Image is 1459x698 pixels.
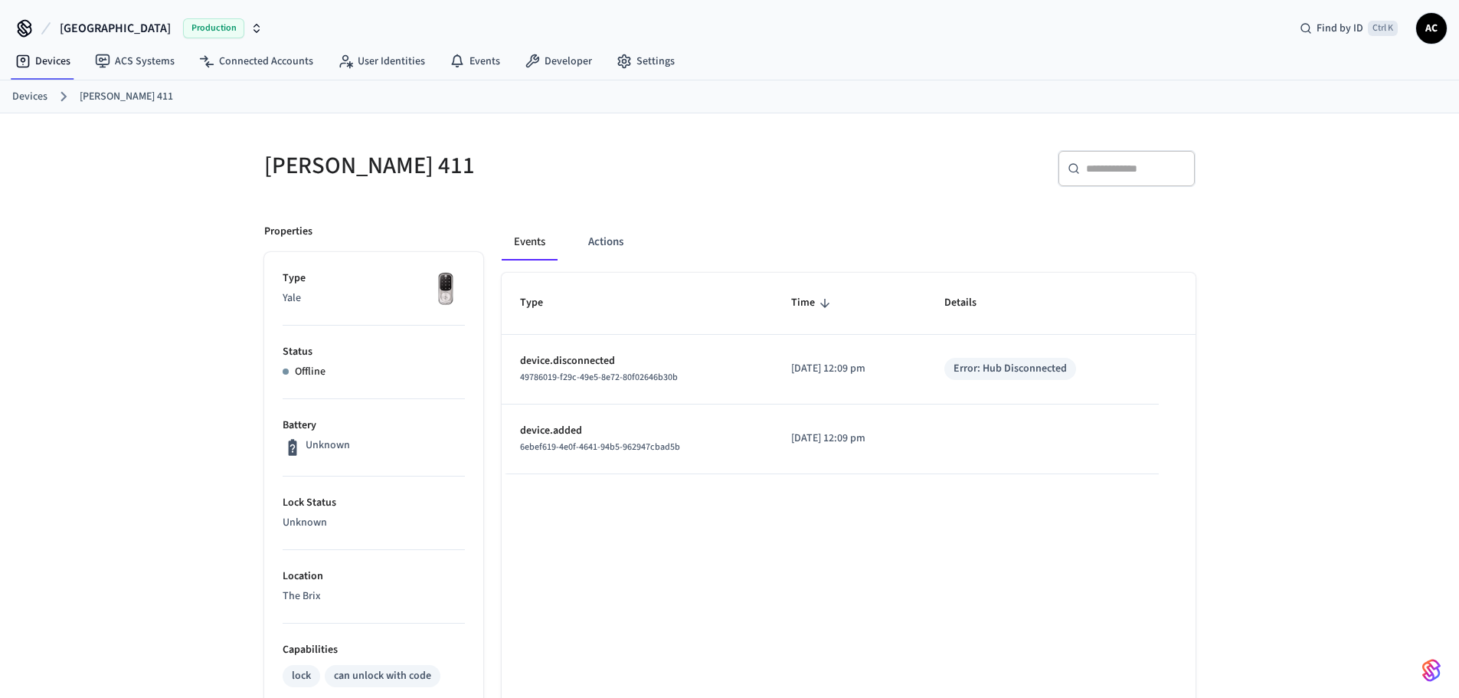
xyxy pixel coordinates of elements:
[295,364,325,380] p: Offline
[520,353,755,369] p: device.disconnected
[954,361,1067,377] div: Error: Hub Disconnected
[512,48,604,75] a: Developer
[520,423,755,439] p: device.added
[791,361,908,377] p: [DATE] 12:09 pm
[437,48,512,75] a: Events
[283,270,465,287] p: Type
[1416,13,1447,44] button: AC
[283,569,465,585] p: Location
[283,588,465,605] p: The Brix
[1422,658,1441,683] img: SeamLogoGradient.69752ec5.svg
[283,515,465,531] p: Unknown
[604,48,687,75] a: Settings
[12,89,47,105] a: Devices
[283,495,465,511] p: Lock Status
[502,273,1196,474] table: sticky table
[306,437,350,454] p: Unknown
[576,224,636,261] button: Actions
[1368,21,1398,36] span: Ctrl K
[944,291,996,315] span: Details
[264,224,312,240] p: Properties
[520,291,563,315] span: Type
[427,270,465,309] img: Yale Assure Touchscreen Wifi Smart Lock, Satin Nickel, Front
[334,668,431,684] div: can unlock with code
[791,291,835,315] span: Time
[283,418,465,434] p: Battery
[183,18,244,38] span: Production
[502,224,1196,261] div: ant example
[292,668,311,684] div: lock
[520,441,680,454] span: 6ebef619-4e0f-4641-94b5-962947cbad5b
[1287,15,1410,42] div: Find by IDCtrl K
[3,48,83,75] a: Devices
[791,431,908,447] p: [DATE] 12:09 pm
[1317,21,1363,36] span: Find by ID
[283,344,465,360] p: Status
[325,48,437,75] a: User Identities
[502,224,558,261] button: Events
[187,48,325,75] a: Connected Accounts
[60,19,171,38] span: [GEOGRAPHIC_DATA]
[264,150,721,182] h5: [PERSON_NAME] 411
[80,89,173,105] a: [PERSON_NAME] 411
[283,642,465,658] p: Capabilities
[83,48,187,75] a: ACS Systems
[1418,15,1445,42] span: AC
[283,290,465,306] p: Yale
[520,371,678,384] span: 49786019-f29c-49e5-8e72-80f02646b30b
